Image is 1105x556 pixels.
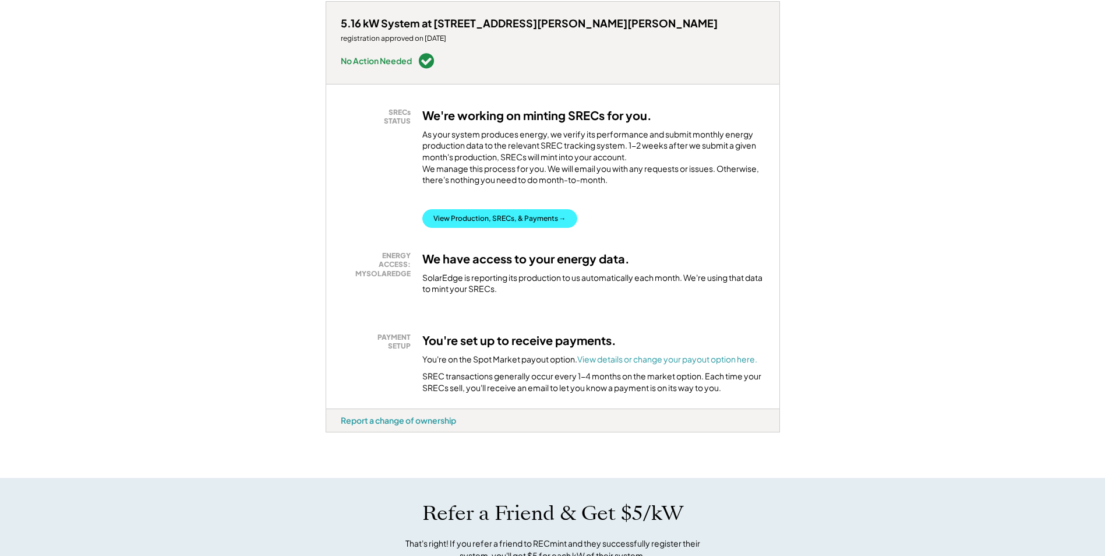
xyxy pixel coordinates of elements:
div: PAYMENT SETUP [347,333,411,351]
div: SolarEdge is reporting its production to us automatically each month. We're using that data to mi... [422,272,765,295]
div: Report a change of ownership [341,415,456,425]
div: SREC transactions generally occur every 1-4 months on the market option. Each time your SRECs sel... [422,371,765,393]
h3: You're set up to receive payments. [422,333,616,348]
div: sicssd4u - PA Solar [326,432,356,437]
div: ENERGY ACCESS: MYSOLAREDGE [347,251,411,279]
h1: Refer a Friend & Get $5/kW [422,501,683,526]
div: registration approved on [DATE] [341,34,718,43]
div: SRECs STATUS [347,108,411,126]
div: No Action Needed [341,57,412,65]
h3: We have access to your energy data. [422,251,630,266]
div: As your system produces energy, we verify its performance and submit monthly energy production da... [422,129,765,192]
a: View details or change your payout option here. [577,354,757,364]
button: View Production, SRECs, & Payments → [422,209,577,228]
div: You're on the Spot Market payout option. [422,354,757,365]
div: 5.16 kW System at [STREET_ADDRESS][PERSON_NAME][PERSON_NAME] [341,16,718,30]
h3: We're working on minting SRECs for you. [422,108,652,123]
